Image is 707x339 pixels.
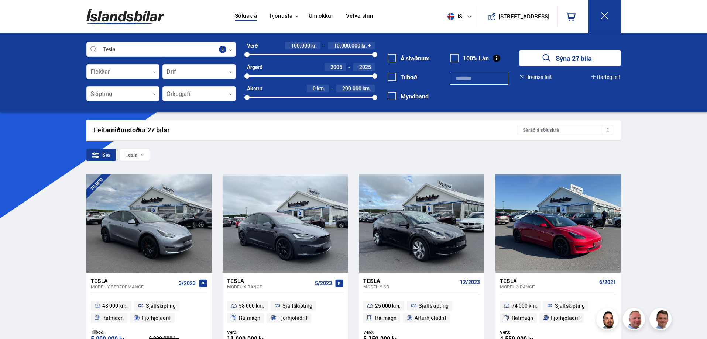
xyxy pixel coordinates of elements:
button: is [445,6,478,27]
span: 25 000 km. [375,301,401,310]
div: Model Y SR [363,284,457,289]
div: Verð: [227,329,285,335]
span: 0 [313,85,316,92]
img: siFngHWaQ9KaOqBr.png [624,309,646,331]
span: 48 000 km. [102,301,128,310]
span: 100.000 [291,42,310,49]
span: kr. [361,43,367,49]
div: Tesla [227,277,312,284]
span: 5/2023 [315,280,332,286]
span: km. [317,86,325,91]
span: Fjórhjóladrif [551,314,580,322]
span: Sjálfskipting [419,301,449,310]
span: 200.000 [342,85,361,92]
img: nhp88E3Fdnt1Opn2.png [597,309,620,331]
a: Um okkur [309,13,333,20]
label: Tilboð [388,74,417,80]
span: Rafmagn [239,314,260,322]
span: Fjórhjóladrif [278,314,308,322]
div: Verð: [363,329,422,335]
div: Model X RANGE [227,284,312,289]
span: 58 000 km. [239,301,264,310]
img: FbJEzSuNWCJXmdc-.webp [651,309,673,331]
span: 2025 [359,63,371,70]
button: Þjónusta [270,13,292,20]
img: G0Ugv5HjCgRt.svg [86,4,164,28]
label: 100% Lán [450,55,489,62]
span: Fjórhjóladrif [142,314,171,322]
span: Tesla [126,152,138,158]
button: [STREET_ADDRESS] [502,13,547,20]
button: Hreinsa leit [519,74,552,80]
span: 10.000.000 [334,42,360,49]
span: 2005 [330,63,342,70]
div: Model Y PERFORMANCE [91,284,176,289]
button: Open LiveChat chat widget [6,3,28,25]
span: + [368,43,371,49]
span: Sjálfskipting [282,301,312,310]
img: svg+xml;base64,PHN2ZyB4bWxucz0iaHR0cDovL3d3dy53My5vcmcvMjAwMC9zdmciIHdpZHRoPSI1MTIiIGhlaWdodD0iNT... [447,13,454,20]
span: Afturhjóladrif [415,314,446,322]
div: Model 3 RANGE [500,284,596,289]
span: Sjálfskipting [555,301,585,310]
div: Akstur [247,86,262,91]
span: 3/2023 [179,280,196,286]
button: Sýna 27 bíla [519,50,621,66]
div: Verð: [500,329,558,335]
div: Skráð á söluskrá [517,125,613,135]
span: Sjálfskipting [146,301,176,310]
div: Tesla [500,277,596,284]
div: Tesla [91,277,176,284]
span: 6/2021 [599,279,616,285]
span: 12/2023 [460,279,480,285]
a: Vefverslun [346,13,373,20]
div: Tesla [363,277,457,284]
label: Á staðnum [388,55,430,62]
a: [STREET_ADDRESS] [482,6,553,27]
span: is [445,13,463,20]
div: Tilboð: [91,329,149,335]
span: km. [363,86,371,91]
span: Rafmagn [375,314,397,322]
span: Rafmagn [102,314,124,322]
span: 74 000 km. [512,301,537,310]
span: kr. [311,43,317,49]
button: Ítarleg leit [591,74,621,80]
div: Árgerð [247,64,262,70]
div: Verð [247,43,258,49]
span: Rafmagn [512,314,533,322]
label: Myndband [388,93,429,100]
div: Sía [86,149,116,161]
a: Söluskrá [235,13,257,20]
div: Leitarniðurstöður 27 bílar [94,126,517,134]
